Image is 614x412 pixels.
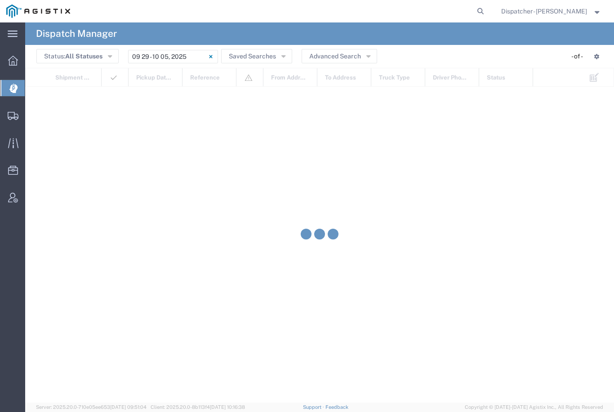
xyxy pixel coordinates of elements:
div: - of - [571,52,587,61]
a: Feedback [325,404,348,410]
span: [DATE] 10:16:38 [210,404,245,410]
span: [DATE] 09:51:04 [110,404,147,410]
button: Dispatcher - [PERSON_NAME] [501,6,602,17]
button: Advanced Search [302,49,377,63]
span: Dispatcher - Cameron Bowman [501,6,587,16]
img: logo [6,4,70,18]
span: Client: 2025.20.0-8b113f4 [151,404,245,410]
button: Saved Searches [221,49,292,63]
span: Copyright © [DATE]-[DATE] Agistix Inc., All Rights Reserved [465,403,603,411]
a: Support [303,404,325,410]
span: All Statuses [65,53,102,60]
button: Status:All Statuses [36,49,119,63]
h4: Dispatch Manager [36,22,117,45]
span: Server: 2025.20.0-710e05ee653 [36,404,147,410]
